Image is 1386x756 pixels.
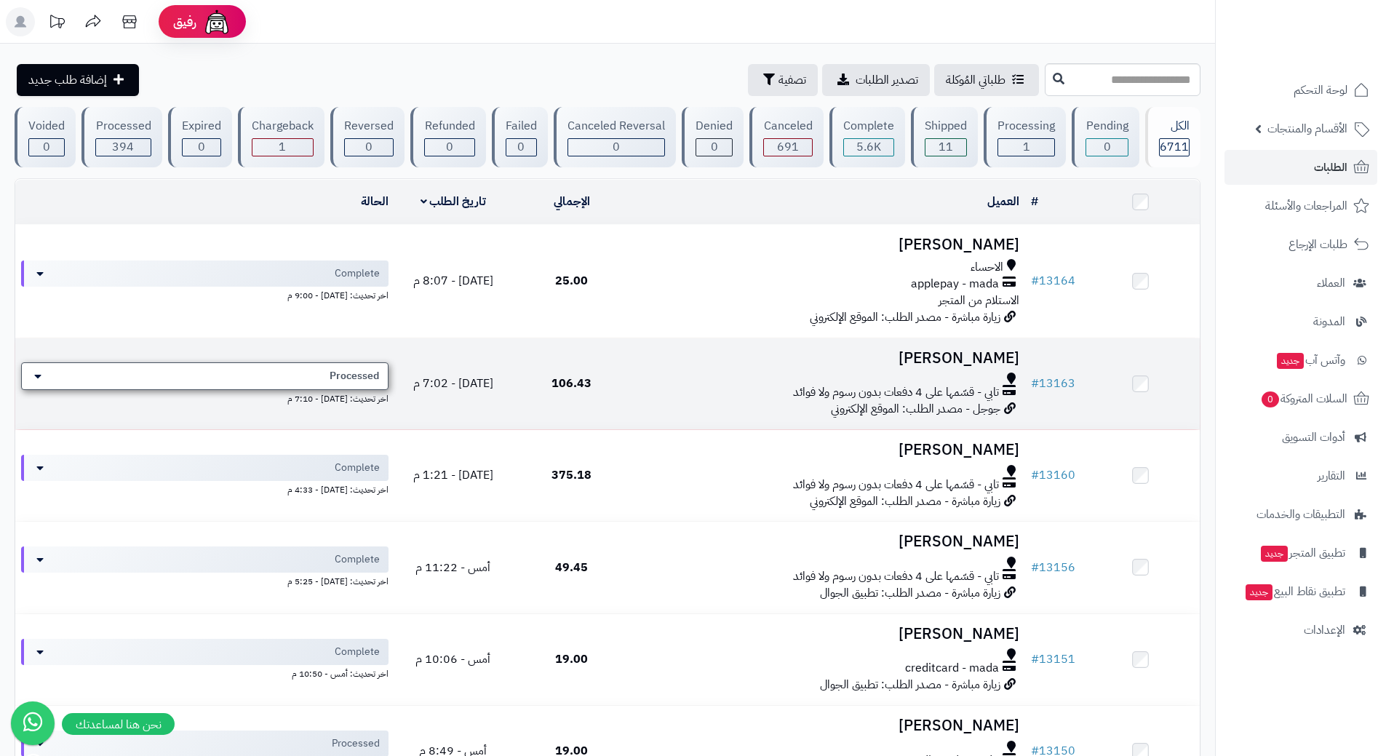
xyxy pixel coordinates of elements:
a: طلبات الإرجاع [1224,227,1377,262]
span: [DATE] - 8:07 م [413,272,493,290]
span: Complete [335,461,380,475]
a: #13163 [1031,375,1075,392]
a: #13164 [1031,272,1075,290]
span: Complete [335,552,380,567]
a: العميل [987,193,1019,210]
div: 0 [425,139,474,156]
span: وآتس آب [1275,350,1345,370]
h3: [PERSON_NAME] [637,533,1019,550]
span: applepay - mada [911,276,999,293]
span: creditcard - mada [905,660,999,677]
span: 691 [777,138,799,156]
a: تصدير الطلبات [822,64,930,96]
a: أدوات التسويق [1224,420,1377,455]
img: ai-face.png [202,7,231,36]
div: Complete [843,118,894,135]
div: Processed [95,118,151,135]
span: # [1031,559,1039,576]
span: # [1031,272,1039,290]
a: Canceled Reversal 0 [551,107,679,167]
a: تطبيق نقاط البيعجديد [1224,574,1377,609]
span: الإعدادات [1304,620,1345,640]
span: 1 [1023,138,1030,156]
a: المدونة [1224,304,1377,339]
span: 394 [112,138,134,156]
div: Denied [696,118,733,135]
span: # [1031,375,1039,392]
span: [DATE] - 7:02 م [413,375,493,392]
div: 0 [696,139,732,156]
span: Processed [332,736,380,751]
div: Refunded [424,118,474,135]
div: 0 [506,139,536,156]
span: السلات المتروكة [1260,389,1347,409]
span: جديد [1277,353,1304,369]
div: 5613 [844,139,893,156]
div: Reversed [344,118,394,135]
a: Denied 0 [679,107,746,167]
div: Chargeback [252,118,314,135]
a: الحالة [361,193,389,210]
a: الطلبات [1224,150,1377,185]
div: 11 [925,139,966,156]
a: التطبيقات والخدمات [1224,497,1377,532]
a: وآتس آبجديد [1224,343,1377,378]
span: أدوات التسويق [1282,427,1345,447]
span: 106.43 [551,375,592,392]
span: تطبيق نقاط البيع [1244,581,1345,602]
span: 25.00 [555,272,588,290]
button: تصفية [748,64,818,96]
span: الأقسام والمنتجات [1267,119,1347,139]
span: الطلبات [1314,157,1347,178]
div: Expired [182,118,221,135]
span: تطبيق المتجر [1259,543,1345,563]
a: العملاء [1224,266,1377,301]
div: 0 [345,139,393,156]
a: طلباتي المُوكلة [934,64,1039,96]
span: تصدير الطلبات [856,71,918,89]
span: # [1031,466,1039,484]
h3: [PERSON_NAME] [637,717,1019,734]
span: التطبيقات والخدمات [1256,504,1345,525]
div: 0 [568,139,664,156]
span: رفيق [173,13,196,31]
span: تابي - قسّمها على 4 دفعات بدون رسوم ولا فوائد [793,568,999,585]
span: إضافة طلب جديد [28,71,107,89]
div: 0 [1086,139,1127,156]
img: logo-2.png [1287,11,1372,41]
span: جديد [1261,546,1288,562]
h3: [PERSON_NAME] [637,442,1019,458]
span: طلباتي المُوكلة [946,71,1005,89]
span: زيارة مباشرة - مصدر الطلب: الموقع الإلكتروني [810,493,1000,510]
div: Canceled Reversal [567,118,665,135]
div: اخر تحديث: [DATE] - 4:33 م [21,481,389,496]
a: #13156 [1031,559,1075,576]
div: الكل [1159,118,1190,135]
span: Complete [335,266,380,281]
span: أمس - 11:22 م [415,559,490,576]
span: # [1031,650,1039,668]
div: 1 [252,139,313,156]
span: 11 [939,138,953,156]
div: 0 [183,139,220,156]
span: زيارة مباشرة - مصدر الطلب: تطبيق الجوال [820,676,1000,693]
span: تصفية [778,71,806,89]
span: 0 [711,138,718,156]
span: التقارير [1318,466,1345,486]
span: 0 [446,138,453,156]
div: Failed [506,118,537,135]
a: Complete 5.6K [827,107,908,167]
span: جديد [1246,584,1273,600]
a: لوحة التحكم [1224,73,1377,108]
span: أمس - 10:06 م [415,650,490,668]
div: اخر تحديث: [DATE] - 7:10 م [21,390,389,405]
a: تحديثات المنصة [39,7,75,40]
div: Voided [28,118,65,135]
div: اخر تحديث: أمس - 10:50 م [21,665,389,680]
span: زيارة مباشرة - مصدر الطلب: تطبيق الجوال [820,584,1000,602]
a: الإجمالي [554,193,590,210]
span: الاستلام من المتجر [939,292,1019,309]
a: إضافة طلب جديد [17,64,139,96]
a: تاريخ الطلب [421,193,487,210]
span: الاحساء [971,259,1003,276]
